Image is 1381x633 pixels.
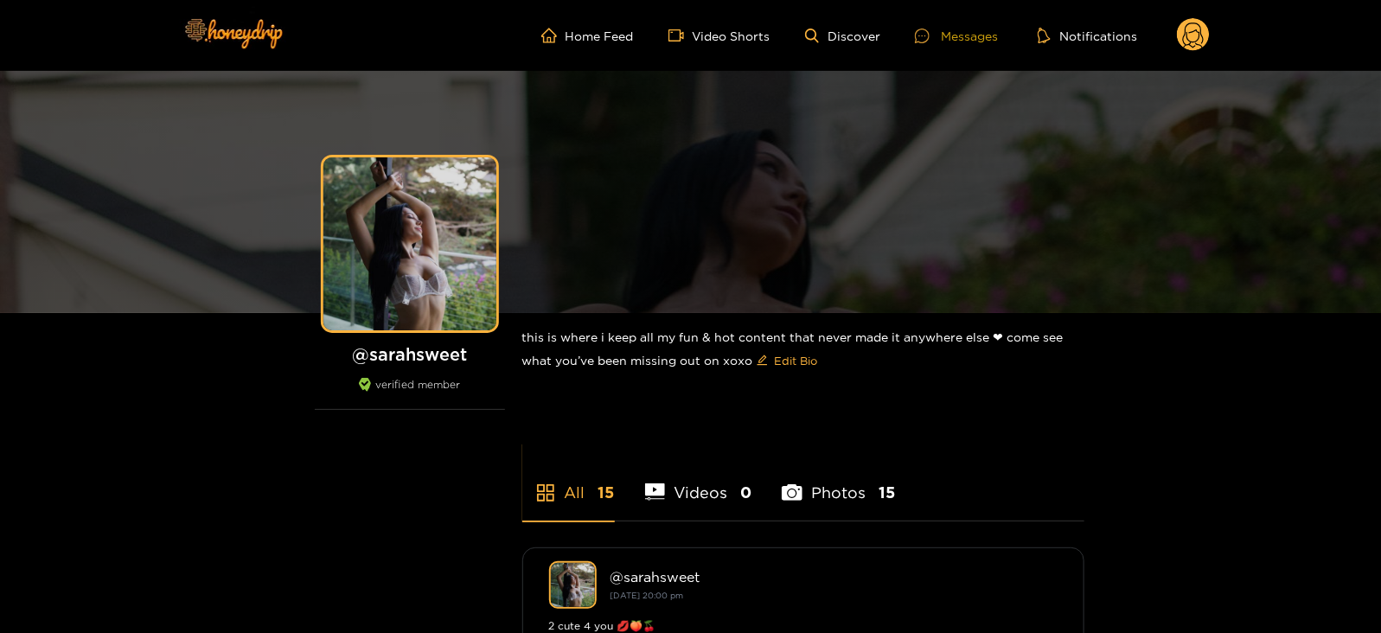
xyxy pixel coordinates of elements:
span: 0 [740,482,751,503]
span: home [541,28,566,43]
span: 15 [879,482,895,503]
button: Notifications [1033,27,1142,44]
div: Messages [915,26,998,46]
span: video-camera [668,28,693,43]
span: Edit Bio [775,352,818,369]
img: sarahsweet [549,561,597,609]
span: 15 [598,482,615,503]
li: Photos [782,443,895,521]
div: this is where i keep all my fun & hot content that never made it anywhere else ❤︎︎ come see what ... [522,313,1084,388]
button: editEdit Bio [753,347,822,374]
span: edit [757,355,768,368]
span: appstore [535,483,556,503]
li: All [522,443,615,521]
h1: @ sarahsweet [315,343,505,365]
div: @ sarahsweet [611,569,1058,585]
a: Video Shorts [668,28,770,43]
small: [DATE] 20:00 pm [611,591,684,600]
a: Discover [805,29,880,43]
li: Videos [645,443,752,521]
a: Home Feed [541,28,634,43]
div: verified member [315,378,505,410]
